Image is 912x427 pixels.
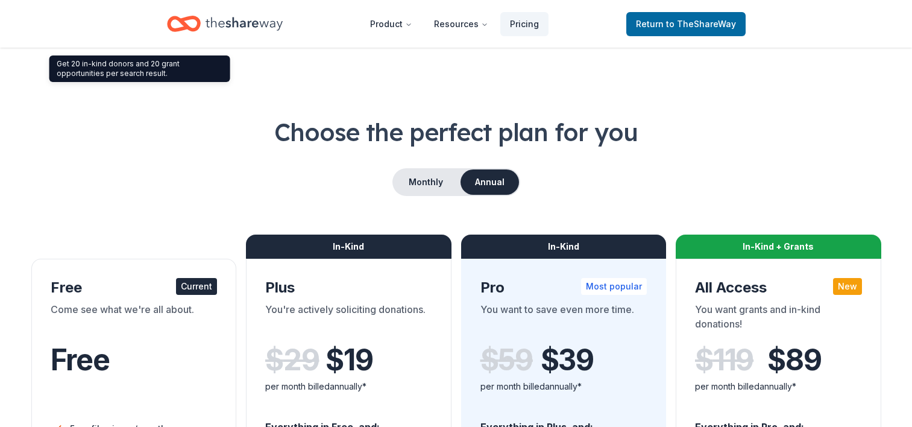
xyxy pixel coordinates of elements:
[49,55,230,82] div: Get 20 in-kind donors and 20 grant opportunities per search result.
[695,379,862,394] div: per month billed annually*
[461,235,667,259] div: In-Kind
[480,379,647,394] div: per month billed annually*
[360,10,549,38] nav: Main
[666,19,736,29] span: to TheShareWay
[767,343,821,377] span: $ 89
[51,278,218,297] div: Free
[265,302,432,336] div: You're actively soliciting donations.
[29,115,883,149] h1: Choose the perfect plan for you
[265,379,432,394] div: per month billed annually*
[695,302,862,336] div: You want grants and in-kind donations!
[325,343,373,377] span: $ 19
[581,278,647,295] div: Most popular
[695,278,862,297] div: All Access
[265,278,432,297] div: Plus
[676,235,881,259] div: In-Kind + Grants
[246,235,451,259] div: In-Kind
[424,12,498,36] button: Resources
[394,169,458,195] button: Monthly
[833,278,862,295] div: New
[626,12,746,36] a: Returnto TheShareWay
[461,169,519,195] button: Annual
[51,342,110,378] span: Free
[541,343,594,377] span: $ 39
[51,302,218,336] div: Come see what we're all about.
[480,278,647,297] div: Pro
[176,278,217,295] div: Current
[360,12,422,36] button: Product
[480,302,647,336] div: You want to save even more time.
[500,12,549,36] a: Pricing
[167,10,283,38] a: Home
[636,17,736,31] span: Return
